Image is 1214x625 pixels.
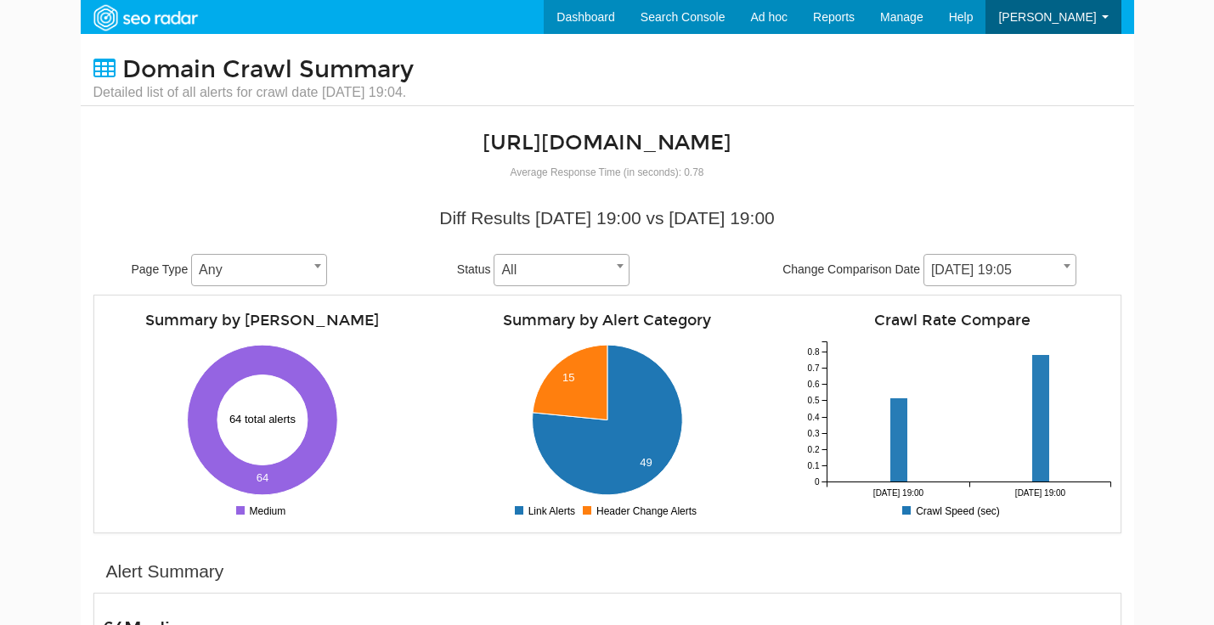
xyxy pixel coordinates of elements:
span: Search Console [641,10,726,24]
tspan: 0.4 [807,413,819,422]
tspan: 0.3 [807,429,819,438]
tspan: 0.8 [807,347,819,357]
span: All [494,258,629,282]
span: Reports [813,10,855,24]
text: 64 total alerts [229,413,296,425]
span: 10/13/2025 19:05 [924,258,1076,282]
small: Average Response Time (in seconds): 0.78 [511,166,704,178]
tspan: 0.5 [807,396,819,405]
span: Ad hoc [750,10,788,24]
span: Help [949,10,974,24]
tspan: 0.6 [807,380,819,389]
span: Page Type [132,262,189,276]
small: Detailed list of all alerts for crawl date [DATE] 19:04. [93,83,414,102]
h4: Summary by [PERSON_NAME] [103,312,422,329]
span: All [494,254,630,286]
tspan: 0.2 [807,445,819,454]
tspan: [DATE] 19:00 [872,488,923,498]
span: [PERSON_NAME] [998,10,1096,24]
tspan: 0.1 [807,461,819,470]
tspan: [DATE] 19:00 [1014,488,1065,498]
h4: Summary by Alert Category [448,312,767,329]
span: Manage [880,10,923,24]
div: Alert Summary [106,559,224,584]
img: SEORadar [87,3,204,33]
h4: Crawl Rate Compare [793,312,1112,329]
span: 10/13/2025 19:05 [923,254,1076,286]
span: Change Comparison Date [782,262,920,276]
tspan: 0 [814,477,819,487]
span: Any [191,254,327,286]
span: Status [457,262,491,276]
span: Domain Crawl Summary [122,55,414,84]
div: Diff Results [DATE] 19:00 vs [DATE] 19:00 [106,206,1109,231]
a: [URL][DOMAIN_NAME] [483,130,731,155]
tspan: 0.7 [807,363,819,373]
span: Any [192,258,326,282]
